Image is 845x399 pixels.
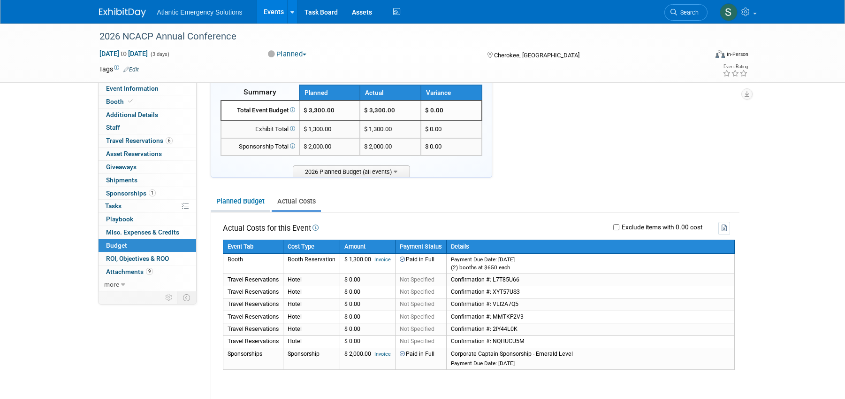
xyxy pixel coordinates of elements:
[99,49,148,58] span: [DATE] [DATE]
[494,52,579,59] span: Cherokee, [GEOGRAPHIC_DATA]
[223,323,283,336] td: Travel Reservations
[99,266,196,278] a: Attachments9
[716,50,725,58] img: Format-Inperson.png
[99,8,146,17] img: ExhibitDay
[340,274,395,286] td: $ 0.00
[340,286,395,298] td: $ 0.00
[99,239,196,252] a: Budget
[223,298,283,311] td: Travel Reservations
[664,4,708,21] a: Search
[723,64,748,69] div: Event Rating
[157,8,243,16] span: Atlantic Emergency Solutions
[299,85,360,101] th: Planned
[106,163,137,171] span: Giveaways
[123,66,139,73] a: Edit
[99,278,196,291] a: more
[446,286,734,298] td: Confirmation #: XYT57US3
[720,3,738,21] img: Stephanie Hood
[446,298,734,311] td: Confirmation #: VLI2A7Q5
[425,125,442,133] span: $ 0.00
[283,298,340,311] td: Hotel
[106,111,158,118] span: Additional Details
[177,291,196,304] td: Toggle Event Tabs
[99,82,196,95] a: Event Information
[677,9,699,16] span: Search
[400,326,434,332] span: Not Specified
[223,348,283,369] td: Sponsorships
[619,224,702,231] label: Exclude items with 0.00 cost
[99,213,196,226] a: Playbook
[128,99,133,104] i: Booth reservation complete
[106,124,120,131] span: Staff
[421,85,482,101] th: Variance
[374,257,391,263] a: Invoice
[225,106,295,115] div: Total Event Budget
[446,323,734,336] td: Confirmation #: 2IY44L0K
[265,49,310,59] button: Planned
[340,311,395,323] td: $ 0.00
[211,193,270,210] a: Planned Budget
[119,50,128,57] span: to
[149,189,156,196] span: 1
[106,150,162,157] span: Asset Reservations
[99,200,196,212] a: Tasks
[106,189,156,197] span: Sponsorships
[283,311,340,323] td: Hotel
[283,286,340,298] td: Hotel
[400,338,434,344] span: Not Specified
[223,274,283,286] td: Travel Reservations
[244,87,276,96] span: Summary
[223,286,283,298] td: Travel Reservations
[340,240,395,254] th: Amount
[446,240,734,254] th: Details
[283,336,340,348] td: Hotel
[395,348,446,369] td: Paid in Full
[166,137,173,144] span: 6
[400,313,434,320] span: Not Specified
[340,348,395,369] td: $ 2,000.00
[99,134,196,147] a: Travel Reservations6
[283,323,340,336] td: Hotel
[225,142,295,151] div: Sponsorship Total
[283,254,340,274] td: Booth Reservation
[225,125,295,134] div: Exhibit Total
[161,291,177,304] td: Personalize Event Tab Strip
[105,202,122,210] span: Tasks
[223,311,283,323] td: Travel Reservations
[340,254,395,274] td: $ 1,300.00
[99,252,196,265] a: ROI, Objectives & ROO
[446,348,734,369] td: Corporate Captain Sponsorship - Emerald Level
[106,255,169,262] span: ROI, Objectives & ROO
[451,264,730,271] div: (2) booths at $650 each
[293,165,410,177] span: 2026 Planned Budget (all events)
[223,336,283,348] td: Travel Reservations
[106,268,153,275] span: Attachments
[395,240,446,254] th: Payment Status
[223,254,283,274] td: Booth
[446,311,734,323] td: Confirmation #: MMTKF2V3
[146,268,153,275] span: 9
[106,137,173,144] span: Travel Reservations
[99,226,196,239] a: Misc. Expenses & Credits
[106,98,135,105] span: Booth
[340,336,395,348] td: $ 0.00
[106,215,133,223] span: Playbook
[223,240,283,254] th: Event Tab
[304,107,335,114] span: $ 3,300.00
[96,28,693,45] div: 2026 NCACP Annual Conference
[451,256,730,263] div: Payment Due Date: [DATE]
[272,193,321,210] a: Actual Costs
[99,64,139,74] td: Tags
[150,51,169,57] span: (3 days)
[99,148,196,160] a: Asset Reservations
[395,254,446,274] td: Paid in Full
[340,298,395,311] td: $ 0.00
[360,138,421,156] td: $ 2,000.00
[425,107,443,114] span: $ 0.00
[283,240,340,254] th: Cost Type
[283,348,340,369] td: Sponsorship
[374,351,391,357] a: Invoice
[340,323,395,336] td: $ 0.00
[106,85,159,92] span: Event Information
[400,276,434,283] span: Not Specified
